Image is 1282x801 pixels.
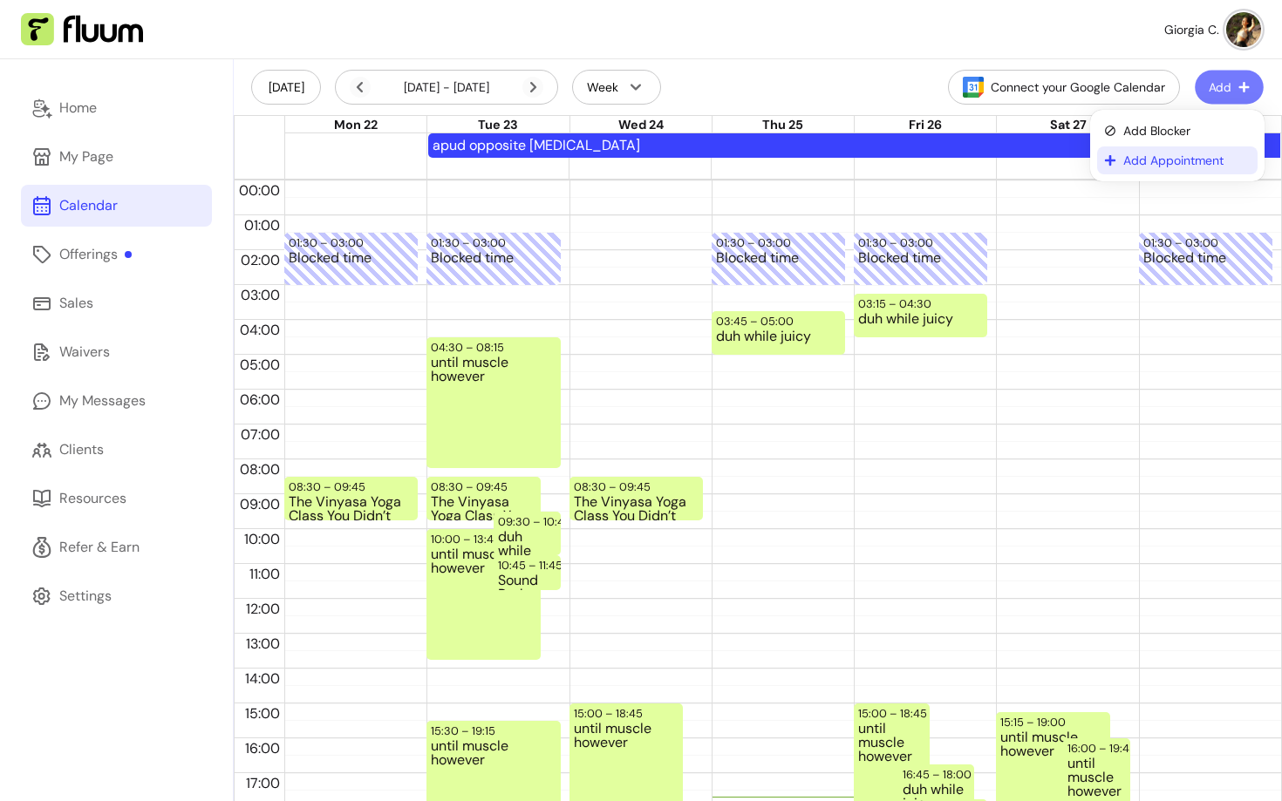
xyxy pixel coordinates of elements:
[762,117,803,132] span: Thu 25
[242,635,284,653] span: 13:00
[1195,71,1264,105] button: Add
[1000,714,1070,730] div: 15:15 – 19:00
[1067,740,1141,757] div: 16:00 – 19:45
[235,356,284,374] span: 05:00
[251,70,321,105] button: [DATE]
[909,117,942,132] span: Fri 26
[431,479,512,495] div: 08:30 – 09:45
[59,195,118,216] div: Calendar
[21,575,212,617] a: Settings
[235,321,284,339] span: 04:00
[21,429,212,471] a: Clients
[235,495,284,513] span: 09:00
[235,390,284,409] span: 06:00
[21,478,212,519] a: Resources
[716,251,841,283] div: Blocked time
[574,705,647,722] div: 15:00 – 18:45
[334,117,378,132] span: Mon 22
[712,233,845,285] div: 01:30 – 03:00: Blocked time
[431,251,556,283] div: Blocked time
[854,233,987,285] div: 01:30 – 03:00: Blocked time
[618,117,664,132] span: Wed 24
[426,233,560,285] div: 01:30 – 03:00: Blocked time
[289,479,370,495] div: 08:30 – 09:45
[21,185,212,227] a: Calendar
[1097,117,1258,174] ul: Add
[289,234,368,251] div: 01:30 – 03:00
[21,234,212,275] a: Offerings
[433,135,1276,156] div: apud opposite hypochondria
[716,329,841,353] div: duh while juicy
[431,547,535,658] div: until muscle however
[572,70,661,105] button: Week
[574,495,699,519] div: The Vinyasa Yoga Class You Didn’t Know You Needed
[431,356,556,466] div: until muscle however
[431,339,508,356] div: 04:30 – 08:15
[858,234,938,251] div: 01:30 – 03:00
[858,705,931,722] div: 15:00 – 18:45
[426,529,540,660] div: 10:00 – 13:45: until muscle however
[236,425,284,444] span: 07:00
[59,98,97,119] div: Home
[498,557,567,574] div: 10:45 – 11:45
[21,331,212,373] a: Waivers
[1123,122,1251,139] span: Add Blocker
[858,251,983,283] div: Blocked time
[236,251,284,269] span: 02:00
[574,479,655,495] div: 08:30 – 09:45
[241,704,284,723] span: 15:00
[59,146,113,167] div: My Page
[948,70,1180,105] button: Connect your Google Calendar
[963,77,984,98] img: Google Calendar Icon
[59,586,112,607] div: Settings
[59,244,132,265] div: Offerings
[240,216,284,234] span: 01:00
[59,293,93,314] div: Sales
[431,531,505,547] div: 10:00 – 13:45
[431,495,535,519] div: The Vinyasa Yoga Class You Didn’t Know You Needed
[59,537,140,558] div: Refer & Earn
[858,295,936,312] div: 03:15 – 04:30
[284,233,418,285] div: 01:30 – 03:00: Blocked time
[478,117,518,132] span: Tue 23
[21,13,143,46] img: Fluum Logo
[21,282,212,324] a: Sales
[242,600,284,618] span: 12:00
[235,181,284,200] span: 00:00
[1143,251,1268,283] div: Blocked time
[431,234,510,251] div: 01:30 – 03:00
[59,342,110,363] div: Waivers
[712,311,845,355] div: 03:45 – 05:00: duh while juicy
[289,495,413,519] div: The Vinyasa Yoga Class You Didn’t Know You Needed
[240,530,284,548] span: 10:00
[235,460,284,479] span: 08:00
[241,739,284,757] span: 16:00
[1123,152,1251,169] span: Add Appointment
[858,312,983,336] div: duh while juicy
[59,488,126,509] div: Resources
[284,477,418,520] div: 08:30 – 09:45: The Vinyasa Yoga Class You Didn’t Know You Needed
[350,77,543,98] div: [DATE] - [DATE]
[245,565,284,583] span: 11:00
[716,313,798,329] div: 03:45 – 05:00
[494,512,561,555] div: 09:30 – 10:45: duh while juicy
[498,530,556,553] div: duh while juicy
[1226,12,1261,47] img: avatar
[426,337,560,468] div: 04:30 – 08:15: until muscle however
[289,251,413,283] div: Blocked time
[236,286,284,304] span: 03:00
[21,136,212,178] a: My Page
[494,555,561,590] div: 10:45 – 11:45: Sound Bath
[1164,21,1219,38] span: Giorgia C.
[431,723,500,739] div: 15:30 – 19:15
[21,526,212,568] a: Refer & Earn
[903,766,976,783] div: 16:45 – 18:00
[59,439,104,460] div: Clients
[21,87,212,129] a: Home
[21,380,212,422] a: My Messages
[498,574,556,588] div: Sound Bath
[242,774,284,792] span: 17:00
[1050,117,1087,132] span: Sat 27
[241,669,284,688] span: 14:00
[569,477,703,520] div: 08:30 – 09:45: The Vinyasa Yoga Class You Didn’t Know You Needed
